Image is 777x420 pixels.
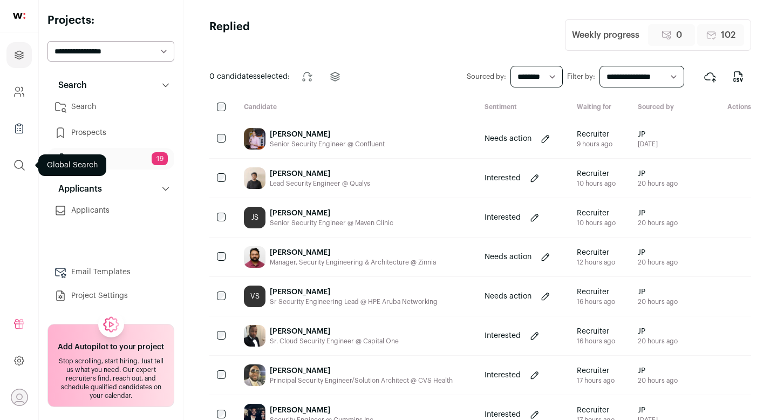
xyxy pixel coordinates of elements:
[638,219,678,227] span: 20 hours ago
[676,29,682,42] span: 0
[6,42,32,68] a: Projects
[54,357,167,400] div: Stop scrolling, start hiring. Just tell us what you need. Our expert recruiters find, reach out, ...
[6,79,32,105] a: Company and ATS Settings
[13,13,25,19] img: wellfound-shorthand-0d5821cbd27db2630d0214b213865d53afaa358527fdda9d0ea32b1df1b89c2c.svg
[577,287,615,297] span: Recruiter
[270,326,399,337] div: [PERSON_NAME]
[244,364,265,386] img: a4ae545a2cd8da5bca0daaa77d41ef96b1909a5cce8b27183c01512d483bb8eb.jpg
[244,167,265,189] img: ea7162d71532bfbfe9c1a783a1754d4452cc4f5096618a2daba7c62267a9c283.jpg
[638,297,678,306] span: 20 hours ago
[47,96,174,118] a: Search
[270,219,393,227] div: Senior Security Engineer @ Maven Clinic
[638,258,678,267] span: 20 hours ago
[209,71,290,82] span: selected:
[638,376,678,385] span: 20 hours ago
[485,173,521,184] p: Interested
[577,258,615,267] div: 12 hours ago
[691,103,751,113] div: Actions
[577,129,612,140] span: Recruiter
[47,261,174,283] a: Email Templates
[572,29,639,42] div: Weekly progress
[235,103,476,113] div: Candidate
[244,325,265,347] img: 7434b736ff9658b69bb16541054d6150b0e5f024a57193bb8ea175290b887940.jpg
[638,247,678,258] span: JP
[47,324,174,407] a: Add Autopilot to your project Stop scrolling, start hiring. Just tell us what you need. Our exper...
[577,247,615,258] span: Recruiter
[467,72,506,81] label: Sourced by:
[577,376,615,385] div: 17 hours ago
[721,29,735,42] span: 102
[485,133,531,144] p: Needs action
[638,129,658,140] span: JP
[697,64,723,90] button: Export to ATS
[270,208,393,219] div: [PERSON_NAME]
[577,297,615,306] div: 16 hours ago
[638,405,658,416] span: JP
[47,200,174,221] a: Applicants
[577,365,615,376] span: Recruiter
[270,129,385,140] div: [PERSON_NAME]
[577,337,615,346] div: 16 hours ago
[244,286,265,307] div: VS
[270,168,370,179] div: [PERSON_NAME]
[638,337,678,346] span: 20 hours ago
[567,72,595,81] label: Filter by:
[568,103,629,113] div: Waiting for
[577,208,616,219] span: Recruiter
[270,179,370,188] div: Lead Security Engineer @ Qualys
[638,208,678,219] span: JP
[270,365,453,376] div: [PERSON_NAME]
[209,19,250,51] h1: Replied
[270,258,436,267] div: Manager, Security Engineering & Architecture @ Zinnia
[725,64,751,90] button: Export to CSV
[485,291,531,302] p: Needs action
[638,365,678,376] span: JP
[485,252,531,262] p: Needs action
[47,122,174,144] a: Prospects
[6,116,32,141] a: Company Lists
[638,287,678,297] span: JP
[485,330,521,341] p: Interested
[270,337,399,346] div: Sr. Cloud Security Engineer @ Capital One
[58,342,164,353] h2: Add Autopilot to your project
[485,212,521,223] p: Interested
[577,326,615,337] span: Recruiter
[270,405,375,416] div: [PERSON_NAME]
[52,79,87,92] p: Search
[11,389,28,406] button: Open dropdown
[638,326,678,337] span: JP
[577,179,616,188] div: 10 hours ago
[638,179,678,188] span: 20 hours ago
[52,182,102,195] p: Applicants
[629,103,691,113] div: Sourced by
[577,140,612,148] div: 9 hours ago
[577,219,616,227] div: 10 hours ago
[47,178,174,200] button: Applicants
[47,74,174,96] button: Search
[152,152,168,165] span: 19
[244,207,265,228] div: JS
[476,103,569,113] div: Sentiment
[577,168,616,179] span: Recruiter
[270,247,436,258] div: [PERSON_NAME]
[485,370,521,381] p: Interested
[270,297,438,306] div: Sr Security Engineering Lead @ HPE Aruba Networking
[47,285,174,307] a: Project Settings
[209,73,257,80] span: 0 candidates
[244,128,265,150] img: b0e874a103e751aab67748c70514801e1f629ea728848cdc8407578a4ec978f3.jpg
[638,168,678,179] span: JP
[47,148,174,170] a: Replied19
[638,140,658,148] span: [DATE]
[270,376,453,385] div: Principal Security Engineer/Solution Architect @ CVS Health
[244,246,265,268] img: 3a9e69037614be19ad3a5022ac319f3cc3ab3432a749516d0a3db307c29ca85a
[270,287,438,297] div: [PERSON_NAME]
[47,13,174,28] h2: Projects:
[270,140,385,148] div: Senior Security Engineer @ Confluent
[38,154,106,176] div: Global Search
[485,409,521,420] p: Interested
[577,405,615,416] span: Recruiter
